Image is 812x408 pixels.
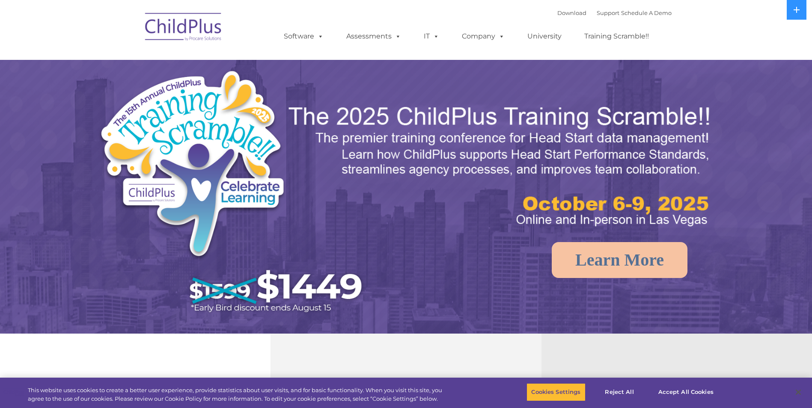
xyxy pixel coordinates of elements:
font: | [557,9,672,16]
a: University [519,28,570,45]
a: Support [597,9,619,16]
a: Download [557,9,586,16]
button: Cookies Settings [526,383,585,401]
div: This website uses cookies to create a better user experience, provide statistics about user visit... [28,386,446,403]
a: Learn More [552,242,687,278]
button: Close [789,383,808,402]
button: Reject All [593,383,646,401]
img: ChildPlus by Procare Solutions [141,7,226,50]
a: IT [415,28,448,45]
a: Training Scramble!! [576,28,657,45]
a: Company [453,28,513,45]
button: Accept All Cookies [654,383,718,401]
a: Schedule A Demo [621,9,672,16]
a: Assessments [338,28,410,45]
a: Software [275,28,332,45]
